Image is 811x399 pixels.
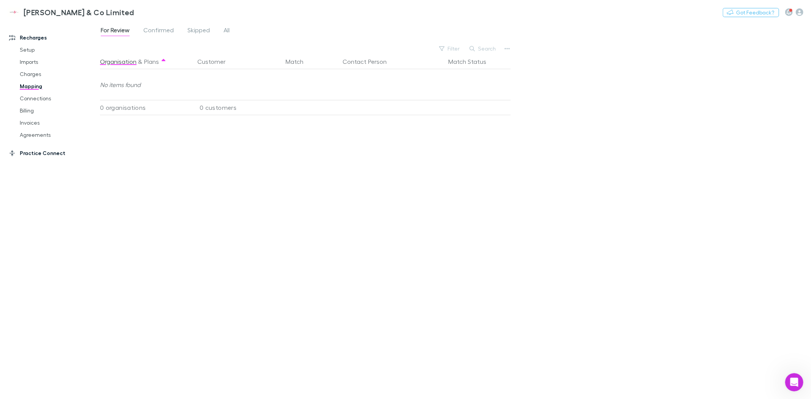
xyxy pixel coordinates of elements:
[12,117,105,129] a: Invoices
[785,373,803,391] iframe: Intercom live chat
[448,54,495,69] button: Match Status
[12,129,105,141] a: Agreements
[100,54,136,69] button: Organisation
[12,68,105,80] a: Charges
[12,92,105,104] a: Connections
[466,44,500,53] button: Search
[435,44,464,53] button: Filter
[24,8,134,17] h3: [PERSON_NAME] & Co Limited
[100,70,506,100] div: No items found
[100,100,191,115] div: 0 organisations
[197,54,235,69] button: Customer
[100,54,188,69] div: &
[3,3,139,21] a: [PERSON_NAME] & Co Limited
[12,44,105,56] a: Setup
[343,54,396,69] button: Contact Person
[12,56,105,68] a: Imports
[723,8,779,17] button: Got Feedback?
[224,26,230,36] span: All
[143,26,174,36] span: Confirmed
[187,26,210,36] span: Skipped
[286,54,313,69] button: Match
[2,147,105,159] a: Practice Connect
[101,26,130,36] span: For Review
[191,100,283,115] div: 0 customers
[2,32,105,44] a: Recharges
[12,104,105,117] a: Billing
[144,54,159,69] button: Plans
[8,8,21,17] img: Epplett & Co Limited's Logo
[12,80,105,92] a: Mapping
